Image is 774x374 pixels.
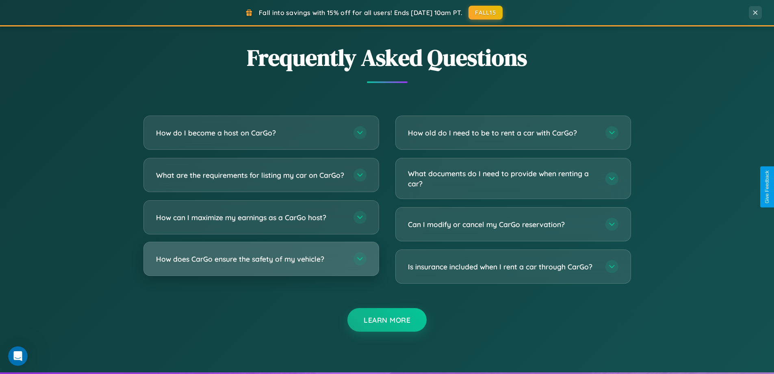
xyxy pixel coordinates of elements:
[156,170,345,180] h3: What are the requirements for listing my car on CarGo?
[408,262,597,272] h3: Is insurance included when I rent a car through CarGo?
[468,6,503,20] button: FALL15
[143,42,631,73] h2: Frequently Asked Questions
[156,128,345,138] h3: How do I become a host on CarGo?
[764,171,770,203] div: Give Feedback
[408,128,597,138] h3: How old do I need to be to rent a car with CarGo?
[408,168,597,188] h3: What documents do I need to provide when renting a car?
[408,219,597,230] h3: Can I modify or cancel my CarGo reservation?
[156,212,345,223] h3: How can I maximize my earnings as a CarGo host?
[8,346,28,366] iframe: Intercom live chat
[156,254,345,264] h3: How does CarGo ensure the safety of my vehicle?
[347,308,427,332] button: Learn More
[259,9,462,17] span: Fall into savings with 15% off for all users! Ends [DATE] 10am PT.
